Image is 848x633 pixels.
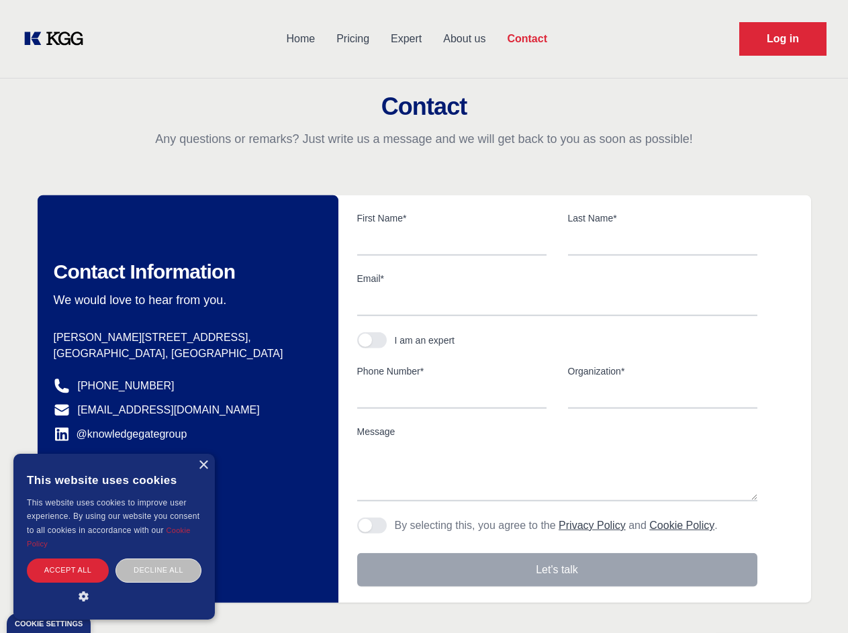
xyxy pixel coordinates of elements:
[432,21,496,56] a: About us
[27,498,199,535] span: This website uses cookies to improve user experience. By using our website you consent to all coo...
[27,558,109,582] div: Accept all
[54,292,317,308] p: We would love to hear from you.
[27,464,201,496] div: This website uses cookies
[380,21,432,56] a: Expert
[568,211,757,225] label: Last Name*
[275,21,326,56] a: Home
[739,22,827,56] a: Request Demo
[649,520,714,531] a: Cookie Policy
[357,211,547,225] label: First Name*
[357,425,757,438] label: Message
[16,131,832,147] p: Any questions or remarks? Just write us a message and we will get back to you as soon as possible!
[395,518,718,534] p: By selecting this, you agree to the and .
[21,28,94,50] a: KOL Knowledge Platform: Talk to Key External Experts (KEE)
[16,93,832,120] h2: Contact
[54,346,317,362] p: [GEOGRAPHIC_DATA], [GEOGRAPHIC_DATA]
[357,364,547,378] label: Phone Number*
[15,620,83,628] div: Cookie settings
[357,553,757,587] button: Let's talk
[496,21,558,56] a: Contact
[781,569,848,633] iframe: Chat Widget
[357,272,757,285] label: Email*
[27,526,191,548] a: Cookie Policy
[115,558,201,582] div: Decline all
[198,460,208,471] div: Close
[326,21,380,56] a: Pricing
[395,334,455,347] div: I am an expert
[568,364,757,378] label: Organization*
[54,426,187,442] a: @knowledgegategroup
[559,520,626,531] a: Privacy Policy
[78,402,260,418] a: [EMAIL_ADDRESS][DOMAIN_NAME]
[78,378,175,394] a: [PHONE_NUMBER]
[54,330,317,346] p: [PERSON_NAME][STREET_ADDRESS],
[54,260,317,284] h2: Contact Information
